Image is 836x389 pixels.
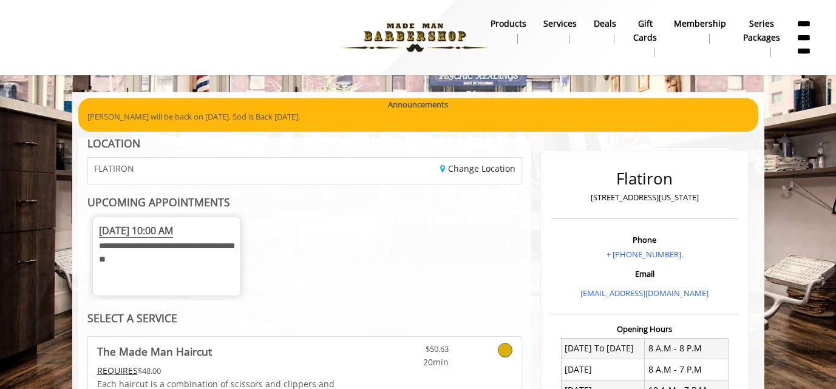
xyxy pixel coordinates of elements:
b: Membership [674,17,726,30]
td: [DATE] To [DATE] [561,338,645,359]
p: [PERSON_NAME] will be back on [DATE]. Sod is Back [DATE]. [87,110,749,123]
span: 20min [377,356,449,369]
b: UPCOMING APPOINTMENTS [87,195,230,209]
b: Services [543,17,577,30]
a: [EMAIL_ADDRESS][DOMAIN_NAME] [580,288,709,299]
div: SELECT A SERVICE [87,313,523,324]
h2: Flatiron [554,170,735,188]
b: gift cards [633,17,657,44]
h3: Email [554,269,735,278]
a: Series packagesSeries packages [735,15,789,60]
a: Productsproducts [482,15,535,47]
a: $50.63 [377,337,449,369]
h3: Opening Hours [551,325,738,333]
a: Change Location [440,163,515,174]
b: products [491,17,526,30]
b: Series packages [743,17,780,44]
td: 8 A.M - 7 P.M [645,359,729,380]
div: $48.00 [97,364,341,377]
a: Gift cardsgift cards [625,15,665,60]
a: DealsDeals [585,15,625,47]
h3: Phone [554,235,735,244]
span: [DATE] 10:00 AM [99,224,173,238]
a: MembershipMembership [665,15,735,47]
span: FLATIRON [94,164,134,173]
td: [DATE] [561,359,645,380]
b: Announcements [388,98,448,111]
a: + [PHONE_NUMBER]. [607,249,683,260]
span: This service needs some Advance to be paid before we block your appointment [97,365,138,376]
b: LOCATION [87,136,140,151]
a: ServicesServices [535,15,585,47]
b: Deals [594,17,616,30]
img: Made Man Barbershop logo [331,4,498,71]
td: 8 A.M - 8 P.M [645,338,729,359]
b: The Made Man Haircut [97,343,212,360]
p: [STREET_ADDRESS][US_STATE] [554,191,735,204]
